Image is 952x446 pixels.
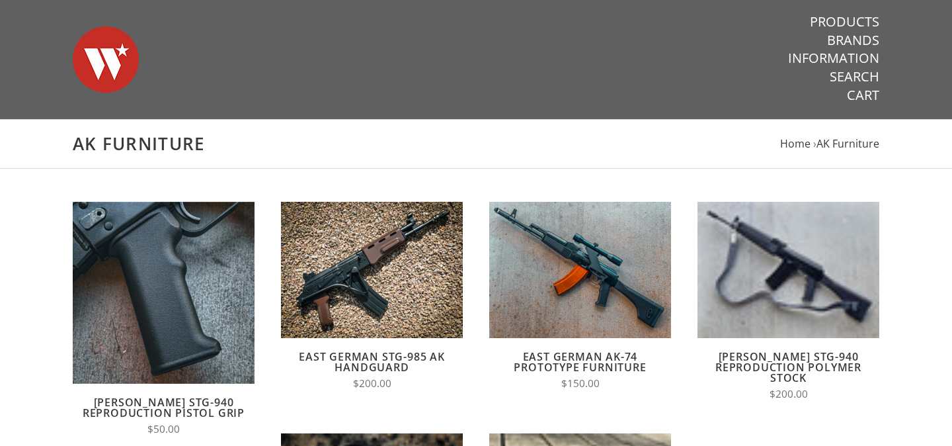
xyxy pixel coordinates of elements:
[73,202,255,384] img: Wieger STG-940 Reproduction Pistol Grip
[715,349,861,385] a: [PERSON_NAME] STG-940 Reproduction Polymer Stock
[514,349,646,375] a: East German AK-74 Prototype Furniture
[147,422,180,436] span: $50.00
[827,32,879,49] a: Brands
[73,133,879,155] h1: AK Furniture
[813,135,879,153] li: ›
[489,202,671,338] img: East German AK-74 Prototype Furniture
[83,395,245,420] a: [PERSON_NAME] STG-940 Reproduction Pistol Grip
[299,349,445,375] a: East German STG-985 AK Handguard
[847,87,879,104] a: Cart
[353,377,391,390] span: $200.00
[816,136,879,151] a: AK Furniture
[830,68,879,85] a: Search
[73,13,139,106] img: Warsaw Wood Co.
[281,202,463,338] img: East German STG-985 AK Handguard
[770,387,808,401] span: $200.00
[697,202,879,338] img: Wieger STG-940 Reproduction Polymer Stock
[561,377,600,390] span: $150.00
[788,50,879,67] a: Information
[780,136,811,151] a: Home
[810,13,879,30] a: Products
